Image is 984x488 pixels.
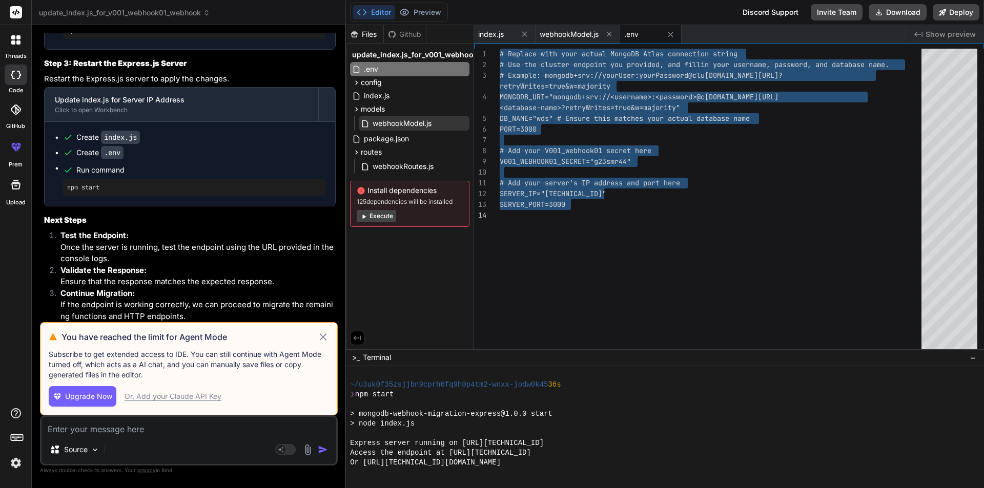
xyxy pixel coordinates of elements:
span: SERVER_PORT=3000 [500,200,565,209]
span: ~/u3uk0f35zsjjbn9cprh6fq9h0p4tm2-wnxx-jodw0k45 [350,380,548,390]
div: 3 [474,70,486,81]
button: Update index.js for Server IP AddressClick to open Workbench [45,88,318,121]
strong: Test the Endpoint: [60,230,129,240]
strong: Step 3: Restart the Express.js Server [44,58,187,68]
button: Execute [357,210,396,222]
div: Create [76,132,140,142]
button: Invite Team [811,4,863,20]
span: MONGODB_URI="mongodb+srv://<username>:<password>@c [500,92,705,101]
span: webhookRoutes.js [372,160,435,173]
div: Github [384,29,426,39]
div: Create [76,147,124,158]
img: icon [318,444,328,455]
div: 6 [474,124,486,135]
span: tabase name [705,114,750,123]
span: package.json [363,133,410,145]
span: > mongodb-webhook-migration-express@1.0.0 start [350,409,552,419]
span: Access the endpoint at [URL][TECHNICAL_ID] [350,448,531,458]
label: Upload [6,198,26,207]
span: > node index.js [350,419,415,429]
button: Deploy [933,4,979,20]
p: Source [64,444,88,455]
div: Discord Support [736,4,805,20]
span: SERVER_IP="[TECHNICAL_ID]" [500,189,606,198]
div: 12 [474,188,486,199]
span: >_ [352,352,360,363]
span: privacy [137,467,156,473]
span: Run command [76,165,325,175]
p: If the endpoint is working correctly, we can proceed to migrate the remaining functions and HTTP ... [60,299,336,322]
span: n string [705,49,737,58]
div: 4 [474,92,486,102]
p: Once the server is running, test the endpoint using the URL provided in the console logs. [60,242,336,265]
button: Download [869,4,927,20]
span: Express server running on [URL][TECHNICAL_ID] [350,438,544,448]
span: webhookModel.js [540,29,599,39]
label: threads [5,52,27,60]
div: 13 [474,199,486,210]
img: Pick Models [91,445,99,454]
span: Install dependencies [357,185,463,196]
div: 11 [474,178,486,188]
button: − [968,349,978,366]
div: 2 [474,59,486,70]
span: # Use the cluster endpoint you provided, and fill [500,60,701,69]
div: 8 [474,145,486,156]
span: Show preview [926,29,976,39]
span: 125 dependencies will be installed [357,198,463,206]
span: V001_WEBHOOK01_SECRET="g23smr44" [500,157,631,166]
span: [DOMAIN_NAME][URL]? [705,71,783,80]
code: index.js [101,131,140,144]
div: Files [346,29,383,39]
div: Or, Add your Claude API Key [125,391,221,401]
button: Preview [395,5,445,19]
div: 7 [474,135,486,145]
strong: Validate the Response: [60,265,147,275]
div: 1 [474,49,486,59]
button: Upgrade Now [49,386,116,407]
label: code [9,86,23,95]
p: Restart the Express.js server to apply the changes. [44,73,336,85]
span: npm start [355,390,394,399]
span: webhookModel.js [372,117,433,130]
span: in your username, password, and database name. [701,60,889,69]
div: 10 [474,167,486,178]
span: index.js [478,29,504,39]
span: ❯ [350,390,355,399]
span: # Add your V001_webhook01 secret here [500,146,651,155]
span: retryWrites=true&w=majority [500,81,610,91]
span: PORT=3000 [500,124,537,134]
p: Subscribe to get extended access to IDE. You can still continue with Agent Mode turned off, which... [49,349,329,380]
span: Terminal [363,352,391,363]
code: .env [101,146,124,159]
span: DB_NAME="wds" # Ensure this matches your actual da [500,114,705,123]
strong: Next Steps [44,215,87,225]
span: # Add your server's IP address and port here [500,178,680,187]
span: update_index.js_for_v001_webhook01_webhook [39,8,210,18]
span: .env [363,63,379,75]
div: 9 [474,156,486,167]
p: Ensure that the response matches the expected response. [60,276,336,288]
div: 14 [474,210,486,221]
pre: npm start [67,183,321,192]
label: prem [9,160,23,169]
img: settings [7,454,25,472]
div: Update index.js for Server IP Address [55,95,308,105]
p: Always double-check its answers. Your in Bind [40,465,338,475]
img: attachment [302,444,314,456]
span: .env [624,29,639,39]
span: 36s [548,380,561,390]
span: config [361,77,382,88]
span: index.js [363,90,391,102]
span: # Example: mongodb+srv://yourUser:yourPassword@clu [500,71,705,80]
strong: Continue Migration: [60,288,135,298]
span: [DOMAIN_NAME][URL] [705,92,778,101]
span: − [970,352,976,363]
h3: You have reached the limit for Agent Mode [61,331,317,343]
span: Or [URL][TECHNICAL_ID][DOMAIN_NAME] [350,458,501,468]
span: update_index.js_for_v001_webhook01_webhook [352,50,522,60]
span: # Replace with your actual MongoDB Atlas connectio [500,49,705,58]
span: <database-name>?retryWrites=true&w=majority" [500,103,680,112]
button: Editor [353,5,395,19]
div: Click to open Workbench [55,106,308,114]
